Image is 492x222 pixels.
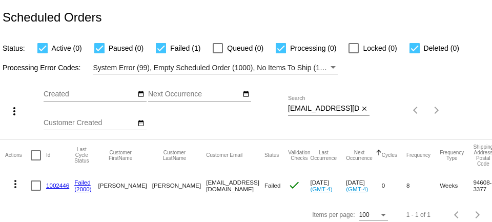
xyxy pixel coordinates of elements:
[440,150,464,161] button: Change sorting for FrequencyType
[3,10,101,25] h2: Scheduled Orders
[152,171,206,200] mat-cell: [PERSON_NAME]
[264,182,281,189] span: Failed
[109,42,143,54] span: Paused (0)
[152,150,197,161] button: Change sorting for CustomerLastName
[148,90,240,98] input: Next Occurrence
[406,171,440,200] mat-cell: 8
[74,179,91,186] a: Failed
[206,171,264,200] mat-cell: [EMAIL_ADDRESS][DOMAIN_NAME]
[346,171,382,200] mat-cell: [DATE]
[310,150,337,161] button: Change sorting for LastOccurrenceUtc
[137,90,145,98] mat-icon: date_range
[312,211,355,218] div: Items per page:
[359,212,388,219] mat-select: Items per page:
[288,179,300,191] mat-icon: check
[424,42,459,54] span: Deleted (0)
[382,171,406,200] mat-cell: 0
[440,171,473,200] mat-cell: Weeks
[98,171,152,200] mat-cell: [PERSON_NAME]
[290,42,336,54] span: Processing (0)
[363,42,397,54] span: Locked (0)
[406,100,426,120] button: Previous page
[288,140,310,171] mat-header-cell: Validation Checks
[3,44,25,52] span: Status:
[406,152,430,158] button: Change sorting for Frequency
[9,178,22,190] mat-icon: more_vert
[264,152,279,158] button: Change sorting for Status
[359,104,370,114] button: Clear
[361,105,368,113] mat-icon: close
[5,140,31,171] mat-header-cell: Actions
[52,42,82,54] span: Active (0)
[310,186,332,192] a: (GMT-4)
[288,105,359,113] input: Search
[206,152,242,158] button: Change sorting for CustomerEmail
[3,64,81,72] span: Processing Error Codes:
[346,186,368,192] a: (GMT-4)
[74,186,92,192] a: (2000)
[359,211,370,218] span: 100
[227,42,263,54] span: Queued (0)
[242,90,250,98] mat-icon: date_range
[74,147,89,164] button: Change sorting for LastProcessingCycleId
[170,42,200,54] span: Failed (1)
[346,150,373,161] button: Change sorting for NextOccurrenceUtc
[406,211,430,218] div: 1 - 1 of 1
[98,150,142,161] button: Change sorting for CustomerFirstName
[46,152,50,158] button: Change sorting for Id
[426,100,447,120] button: Next page
[310,171,346,200] mat-cell: [DATE]
[44,119,136,127] input: Customer Created
[137,119,145,128] mat-icon: date_range
[382,152,397,158] button: Change sorting for Cycles
[93,62,338,74] mat-select: Filter by Processing Error Codes
[44,90,136,98] input: Created
[46,182,69,189] a: 1002446
[8,105,20,117] mat-icon: more_vert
